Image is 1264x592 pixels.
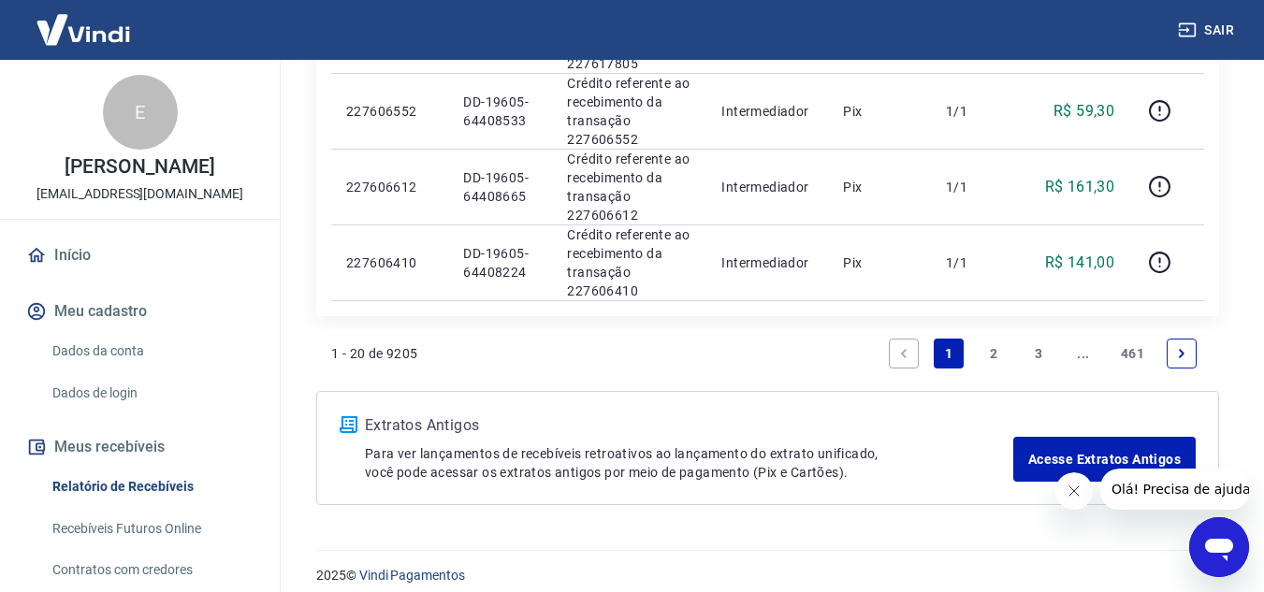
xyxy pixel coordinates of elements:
a: Dados da conta [45,332,257,370]
a: Page 2 [979,339,1009,368]
p: Pix [843,102,916,121]
iframe: Fechar mensagem [1055,472,1093,510]
p: DD-19605-64408533 [463,93,537,130]
img: Vindi [22,1,144,58]
p: Crédito referente ao recebimento da transação 227606552 [567,74,691,149]
a: Relatório de Recebíveis [45,468,257,506]
p: DD-19605-64408224 [463,244,537,282]
p: Pix [843,178,916,196]
button: Sair [1174,13,1242,48]
p: Intermediador [721,178,813,196]
p: 1/1 [946,178,1001,196]
a: Page 3 [1024,339,1053,368]
p: Extratos Antigos [365,414,1013,437]
p: R$ 141,00 [1045,252,1115,274]
p: 1/1 [946,253,1001,272]
p: Intermediador [721,102,813,121]
span: Olá! Precisa de ajuda? [11,13,157,28]
a: Dados de login [45,374,257,412]
p: DD-19605-64408665 [463,168,537,206]
a: Page 461 [1113,339,1152,368]
p: 227606612 [346,178,433,196]
p: [EMAIL_ADDRESS][DOMAIN_NAME] [36,184,243,204]
p: Pix [843,253,916,272]
p: Crédito referente ao recebimento da transação 227606410 [567,225,691,300]
p: 227606552 [346,102,433,121]
p: R$ 161,30 [1045,176,1115,198]
a: Vindi Pagamentos [359,568,465,583]
button: Meus recebíveis [22,426,257,468]
iframe: Mensagem da empresa [1100,469,1249,510]
iframe: Botão para abrir a janela de mensagens [1189,517,1249,577]
a: Recebíveis Futuros Online [45,510,257,548]
div: E [103,75,178,150]
p: R$ 59,30 [1053,100,1114,123]
a: Jump forward [1068,339,1098,368]
a: Início [22,235,257,276]
a: Contratos com credores [45,551,257,589]
p: 2025 © [316,566,1219,585]
p: [PERSON_NAME] [65,157,214,177]
p: 1/1 [946,102,1001,121]
a: Next page [1167,339,1197,368]
p: Intermediador [721,253,813,272]
img: ícone [340,416,357,433]
a: Previous page [889,339,919,368]
button: Meu cadastro [22,291,257,332]
p: Crédito referente ao recebimento da transação 227606612 [567,150,691,224]
p: 227606410 [346,253,433,272]
a: Acesse Extratos Antigos [1013,437,1196,482]
a: Page 1 is your current page [934,339,964,368]
p: 1 - 20 de 9205 [331,344,418,363]
ul: Pagination [881,331,1204,376]
p: Para ver lançamentos de recebíveis retroativos ao lançamento do extrato unificado, você pode aces... [365,444,1013,482]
